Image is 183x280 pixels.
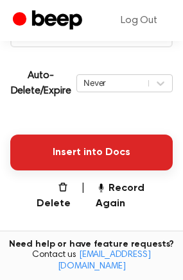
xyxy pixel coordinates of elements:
[10,135,173,170] button: Insert into Docs
[8,250,175,272] span: Contact us
[81,181,85,211] span: |
[96,181,173,211] button: Record Again
[13,8,85,33] a: Beep
[58,251,151,271] a: [EMAIL_ADDRESS][DOMAIN_NAME]
[26,181,71,211] button: Delete
[83,77,142,89] div: Never
[10,68,71,99] p: Auto-Delete/Expire
[108,5,170,36] a: Log Out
